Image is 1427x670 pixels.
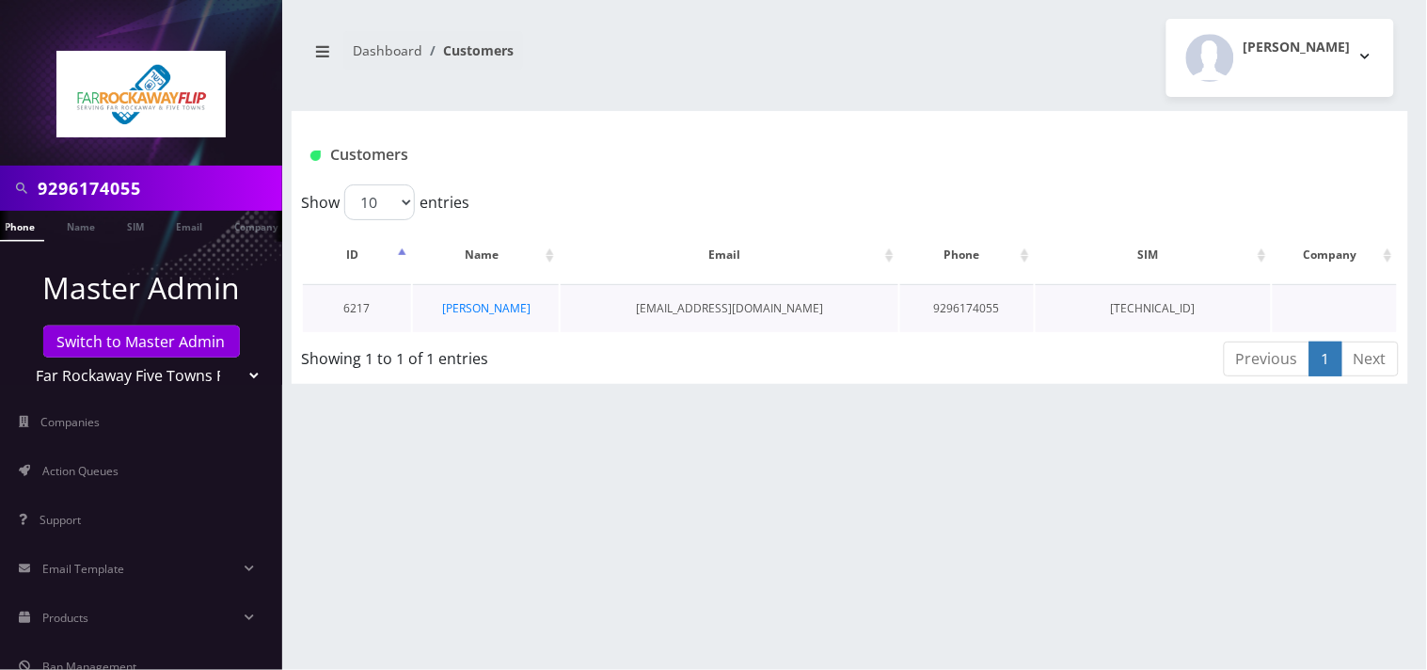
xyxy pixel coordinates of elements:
[1036,284,1272,332] td: [TECHNICAL_ID]
[38,170,277,206] input: Search in Company
[303,228,411,282] th: ID: activate to sort column descending
[422,40,514,60] li: Customers
[41,414,101,430] span: Companies
[344,184,415,220] select: Showentries
[1224,342,1310,376] a: Previous
[1309,342,1342,376] a: 1
[310,146,1205,164] h1: Customers
[561,228,898,282] th: Email: activate to sort column ascending
[42,610,88,626] span: Products
[1244,40,1351,56] h2: [PERSON_NAME]
[303,284,411,332] td: 6217
[301,340,744,370] div: Showing 1 to 1 of 1 entries
[1036,228,1272,282] th: SIM: activate to sort column ascending
[561,284,898,332] td: [EMAIL_ADDRESS][DOMAIN_NAME]
[40,512,81,528] span: Support
[42,463,119,479] span: Action Queues
[1341,342,1399,376] a: Next
[900,228,1033,282] th: Phone: activate to sort column ascending
[43,326,240,358] a: Switch to Master Admin
[56,51,226,137] img: Far Rockaway Five Towns Flip
[225,211,288,240] a: Company
[1273,228,1397,282] th: Company: activate to sort column ascending
[1166,19,1394,97] button: [PERSON_NAME]
[413,228,559,282] th: Name: activate to sort column ascending
[57,211,104,240] a: Name
[301,184,469,220] label: Show entries
[306,31,836,85] nav: breadcrumb
[42,561,124,577] span: Email Template
[442,300,531,316] a: [PERSON_NAME]
[900,284,1033,332] td: 9296174055
[118,211,153,240] a: SIM
[353,41,422,59] a: Dashboard
[166,211,212,240] a: Email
